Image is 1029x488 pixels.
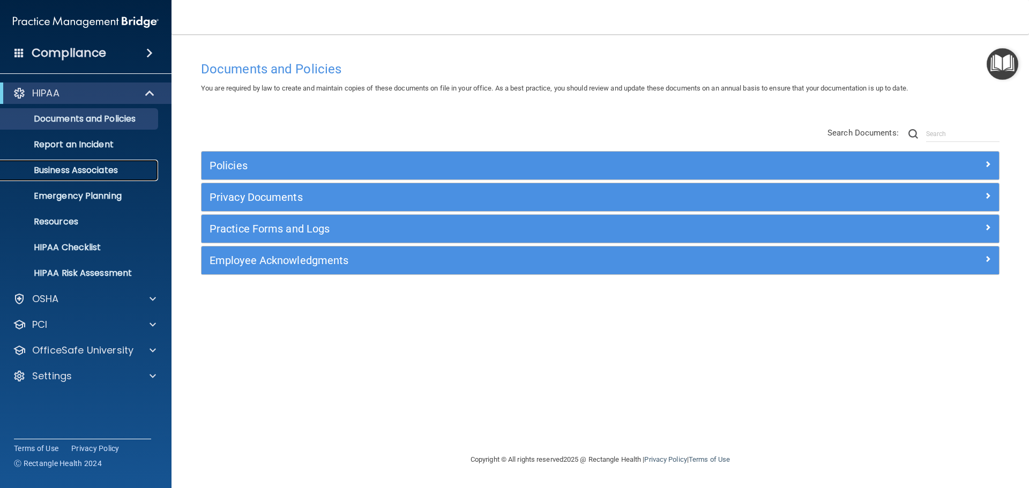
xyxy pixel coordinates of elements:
[827,128,899,138] span: Search Documents:
[7,165,153,176] p: Business Associates
[32,370,72,382] p: Settings
[13,370,156,382] a: Settings
[7,268,153,279] p: HIPAA Risk Assessment
[210,191,792,203] h5: Privacy Documents
[32,87,59,100] p: HIPAA
[210,254,792,266] h5: Employee Acknowledgments
[32,46,106,61] h4: Compliance
[13,11,159,33] img: PMB logo
[13,318,156,331] a: PCI
[210,252,991,269] a: Employee Acknowledgments
[908,129,918,139] img: ic-search.3b580494.png
[405,442,796,477] div: Copyright © All rights reserved 2025 @ Rectangle Health | |
[210,220,991,237] a: Practice Forms and Logs
[926,126,1000,142] input: Search
[7,242,153,253] p: HIPAA Checklist
[210,157,991,174] a: Policies
[13,87,155,100] a: HIPAA
[13,344,156,357] a: OfficeSafe University
[14,458,102,469] span: Ⓒ Rectangle Health 2024
[32,318,47,331] p: PCI
[7,139,153,150] p: Report an Incident
[7,191,153,201] p: Emergency Planning
[32,344,133,357] p: OfficeSafe University
[7,216,153,227] p: Resources
[987,48,1018,80] button: Open Resource Center
[13,292,156,305] a: OSHA
[32,292,59,305] p: OSHA
[689,455,730,463] a: Terms of Use
[210,160,792,171] h5: Policies
[14,443,58,454] a: Terms of Use
[71,443,120,454] a: Privacy Policy
[7,114,153,124] p: Documents and Policies
[210,189,991,206] a: Privacy Documents
[210,223,792,235] h5: Practice Forms and Logs
[644,455,687,463] a: Privacy Policy
[201,62,1000,76] h4: Documents and Policies
[201,84,908,92] span: You are required by law to create and maintain copies of these documents on file in your office. ...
